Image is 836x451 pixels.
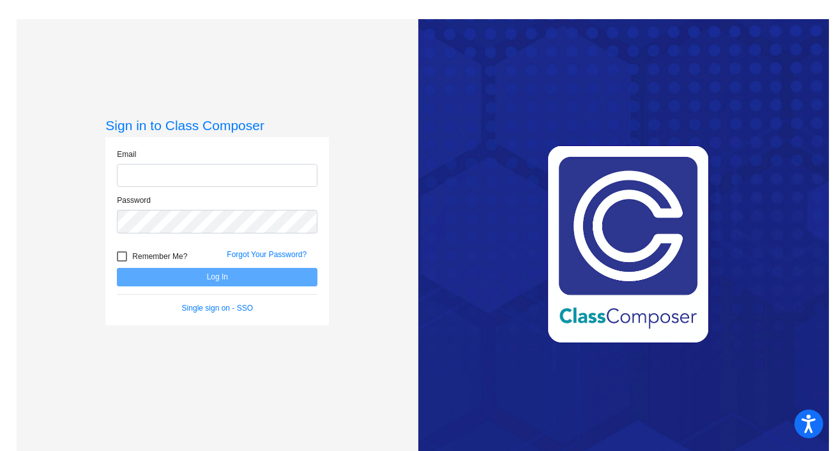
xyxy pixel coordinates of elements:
a: Single sign on - SSO [182,304,253,313]
label: Password [117,195,151,206]
span: Remember Me? [132,249,187,264]
h3: Sign in to Class Composer [105,117,329,133]
label: Email [117,149,136,160]
a: Forgot Your Password? [227,250,307,259]
button: Log In [117,268,317,286]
